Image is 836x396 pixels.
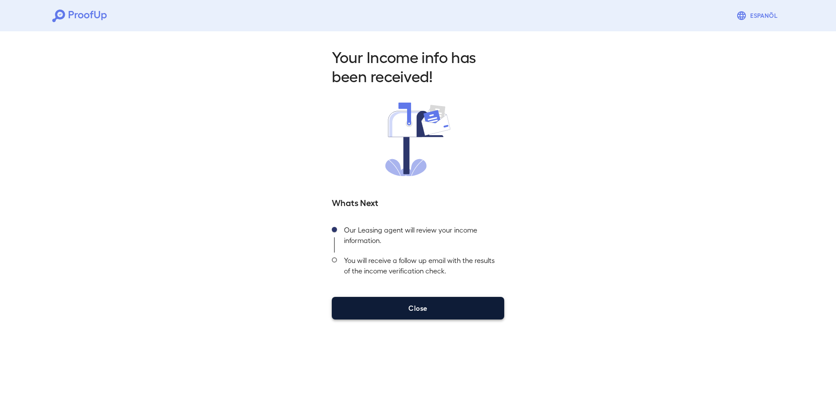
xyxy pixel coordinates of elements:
button: Espanõl [733,7,784,24]
h2: Your Income info has been received! [332,47,504,85]
button: Close [332,297,504,319]
h5: Whats Next [332,196,504,208]
div: Our Leasing agent will review your income information. [337,222,504,253]
div: You will receive a follow up email with the results of the income verification check. [337,253,504,283]
img: received.svg [385,103,451,176]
